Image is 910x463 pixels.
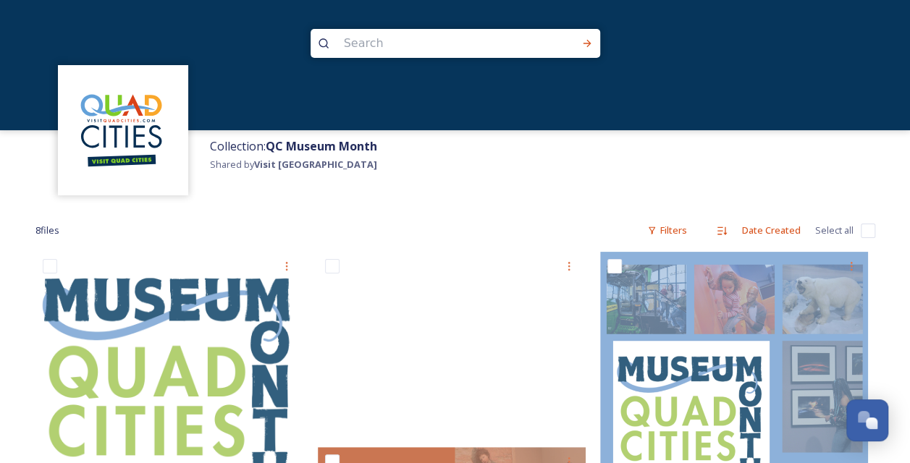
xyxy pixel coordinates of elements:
[318,252,586,433] iframe: msdoc-iframe
[640,216,694,245] div: Filters
[210,158,377,171] span: Shared by
[815,224,854,237] span: Select all
[735,216,808,245] div: Date Created
[254,158,377,171] strong: Visit [GEOGRAPHIC_DATA]
[210,138,377,154] span: Collection:
[35,224,59,237] span: 8 file s
[846,399,888,441] button: Open Chat
[266,138,377,154] strong: QC Museum Month
[65,72,181,188] img: QCCVB_VISIT_vert_logo_4c_tagline_122019.svg
[337,27,535,59] input: Search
